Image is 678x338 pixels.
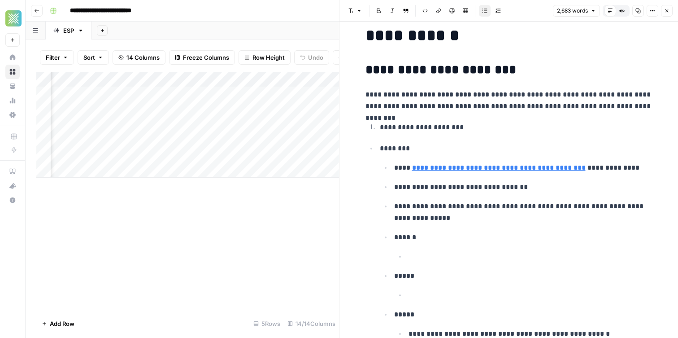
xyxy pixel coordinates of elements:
[557,7,588,15] span: 2,683 words
[50,319,74,328] span: Add Row
[553,5,600,17] button: 2,683 words
[5,65,20,79] a: Browse
[250,316,284,331] div: 5 Rows
[5,50,20,65] a: Home
[6,179,19,193] div: What's new?
[5,10,22,26] img: Xponent21 Logo
[126,53,160,62] span: 14 Columns
[46,22,91,40] a: ESP
[78,50,109,65] button: Sort
[5,193,20,207] button: Help + Support
[36,316,80,331] button: Add Row
[46,53,60,62] span: Filter
[5,7,20,30] button: Workspace: Xponent21
[169,50,235,65] button: Freeze Columns
[40,50,74,65] button: Filter
[5,79,20,93] a: Your Data
[252,53,285,62] span: Row Height
[308,53,323,62] span: Undo
[83,53,95,62] span: Sort
[5,164,20,179] a: AirOps Academy
[239,50,291,65] button: Row Height
[113,50,165,65] button: 14 Columns
[183,53,229,62] span: Freeze Columns
[5,108,20,122] a: Settings
[5,93,20,108] a: Usage
[284,316,339,331] div: 14/14 Columns
[63,26,74,35] div: ESP
[294,50,329,65] button: Undo
[5,179,20,193] button: What's new?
